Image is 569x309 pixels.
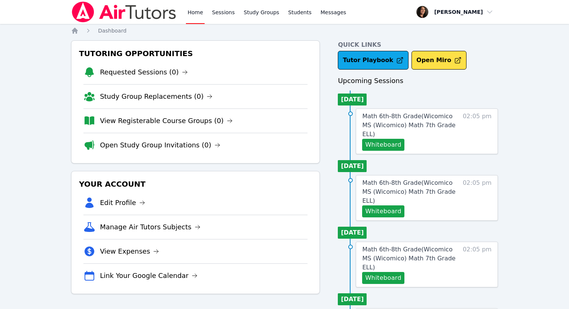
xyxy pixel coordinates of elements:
[362,205,404,217] button: Whiteboard
[463,112,492,151] span: 02:05 pm
[100,91,212,102] a: Study Group Replacements (0)
[362,272,404,284] button: Whiteboard
[338,293,367,305] li: [DATE]
[463,245,492,284] span: 02:05 pm
[362,179,455,204] span: Math 6th-8th Grade ( Wicomico MS (Wicomico) Math 7th Grade ELL )
[338,227,367,239] li: [DATE]
[77,177,313,191] h3: Your Account
[362,113,455,138] span: Math 6th-8th Grade ( Wicomico MS (Wicomico) Math 7th Grade ELL )
[98,27,126,34] a: Dashboard
[100,140,220,150] a: Open Study Group Invitations (0)
[362,112,459,139] a: Math 6th-8th Grade(Wicomico MS (Wicomico) Math 7th Grade ELL)
[321,9,346,16] span: Messages
[362,139,404,151] button: Whiteboard
[338,76,498,86] h3: Upcoming Sessions
[338,51,409,70] a: Tutor Playbook
[100,198,145,208] a: Edit Profile
[412,51,466,70] button: Open Miro
[362,246,455,271] span: Math 6th-8th Grade ( Wicomico MS (Wicomico) Math 7th Grade ELL )
[71,1,177,22] img: Air Tutors
[100,67,188,77] a: Requested Sessions (0)
[100,270,198,281] a: Link Your Google Calendar
[338,160,367,172] li: [DATE]
[338,94,367,105] li: [DATE]
[77,47,313,60] h3: Tutoring Opportunities
[100,222,201,232] a: Manage Air Tutors Subjects
[338,40,498,49] h4: Quick Links
[100,116,233,126] a: View Registerable Course Groups (0)
[100,246,159,257] a: View Expenses
[98,28,126,34] span: Dashboard
[362,178,459,205] a: Math 6th-8th Grade(Wicomico MS (Wicomico) Math 7th Grade ELL)
[463,178,492,217] span: 02:05 pm
[71,27,498,34] nav: Breadcrumb
[362,245,459,272] a: Math 6th-8th Grade(Wicomico MS (Wicomico) Math 7th Grade ELL)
